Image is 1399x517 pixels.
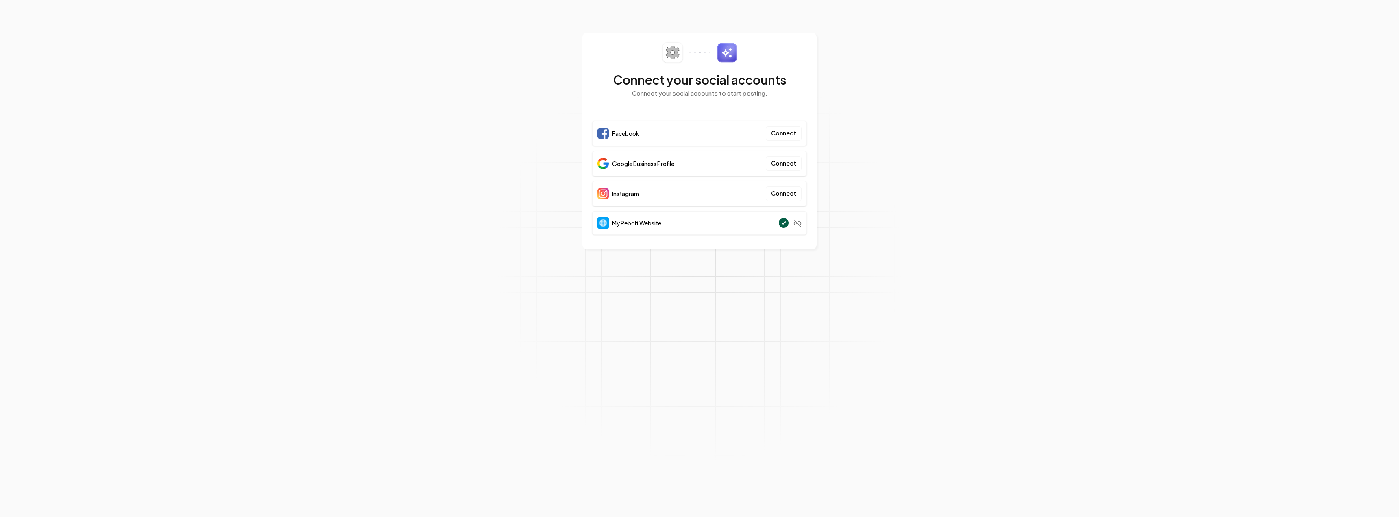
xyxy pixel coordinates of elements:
[592,72,807,87] h2: Connect your social accounts
[592,89,807,98] p: Connect your social accounts to start posting.
[612,219,661,227] span: My Rebolt Website
[717,43,737,63] img: sparkles.svg
[766,126,802,141] button: Connect
[597,128,609,139] img: Facebook
[612,190,639,198] span: Instagram
[597,217,609,229] img: Website
[612,159,674,168] span: Google Business Profile
[597,158,609,169] img: Google
[766,186,802,201] button: Connect
[612,129,639,137] span: Facebook
[689,52,710,53] img: connector-dots.svg
[766,156,802,171] button: Connect
[597,188,609,199] img: Instagram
